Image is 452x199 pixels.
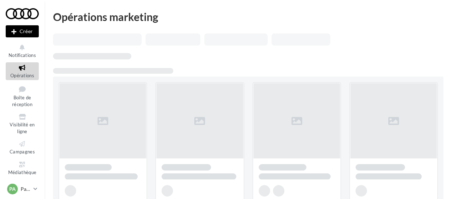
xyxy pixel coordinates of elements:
span: Notifications [9,52,36,58]
span: Opérations [10,73,34,78]
div: Nouvelle campagne [6,25,39,37]
a: Campagnes [6,138,39,156]
a: Boîte de réception [6,83,39,109]
span: Campagnes [10,149,35,155]
button: Créer [6,25,39,37]
span: Boîte de réception [12,95,32,107]
span: Visibilité en ligne [10,122,35,134]
a: Opérations [6,62,39,80]
a: PA Partenaire Audi [6,182,39,196]
p: Partenaire Audi [21,185,31,193]
a: Médiathèque [6,159,39,177]
button: Notifications [6,42,39,59]
span: PA [9,185,16,193]
a: Visibilité en ligne [6,111,39,136]
span: Médiathèque [8,169,37,175]
div: Opérations marketing [53,11,443,22]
